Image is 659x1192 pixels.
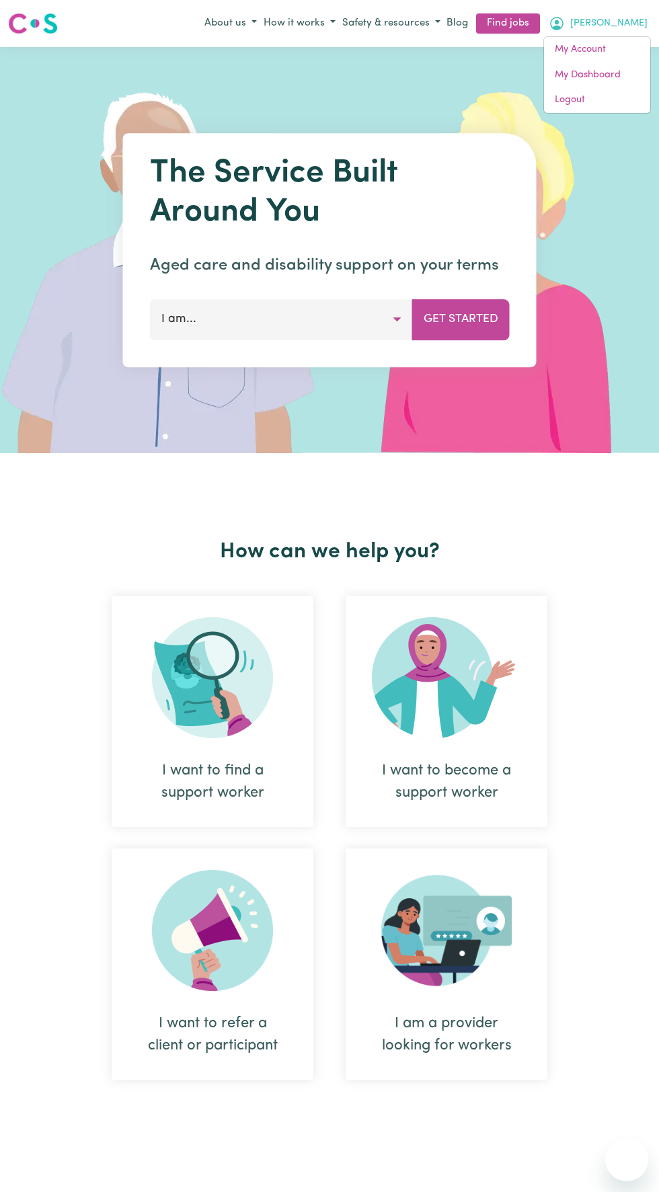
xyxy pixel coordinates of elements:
button: About us [201,13,260,35]
a: Blog [444,13,471,34]
div: I want to become a support worker [346,596,547,827]
div: I am a provider looking for workers [378,1012,515,1057]
div: My Account [543,36,651,114]
img: Become Worker [372,617,521,738]
img: Careseekers logo [8,11,58,36]
span: [PERSON_NAME] [570,16,648,31]
a: My Account [544,37,650,63]
h2: How can we help you? [95,539,564,565]
a: Logout [544,87,650,113]
button: Get Started [412,299,510,340]
div: I want to refer a client or participant [144,1012,281,1057]
button: Safety & resources [339,13,444,35]
iframe: Button to launch messaging window [605,1138,648,1181]
div: I want to find a support worker [144,760,281,804]
div: I want to refer a client or participant [112,848,313,1080]
div: I want to become a support worker [378,760,515,804]
img: Provider [381,870,512,991]
img: Refer [152,870,273,991]
div: I want to find a support worker [112,596,313,827]
a: Careseekers logo [8,8,58,39]
p: Aged care and disability support on your terms [150,253,510,278]
button: How it works [260,13,339,35]
button: I am... [150,299,413,340]
a: My Dashboard [544,63,650,88]
div: I am a provider looking for workers [346,848,547,1080]
a: Find jobs [476,13,540,34]
button: My Account [545,12,651,35]
img: Search [152,617,273,738]
h1: The Service Built Around You [150,155,510,232]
